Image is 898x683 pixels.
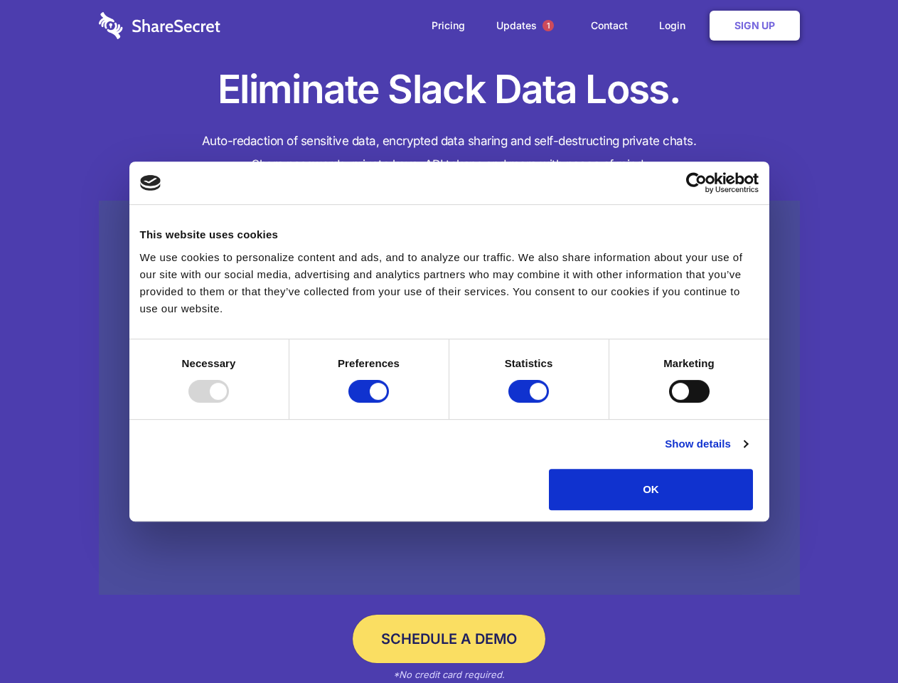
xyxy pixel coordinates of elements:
a: Login [645,4,707,48]
strong: Preferences [338,357,400,369]
button: OK [549,469,753,510]
strong: Necessary [182,357,236,369]
div: We use cookies to personalize content and ads, and to analyze our traffic. We also share informat... [140,249,759,317]
div: This website uses cookies [140,226,759,243]
a: Usercentrics Cookiebot - opens in a new window [634,172,759,194]
em: *No credit card required. [393,669,505,680]
a: Pricing [417,4,479,48]
a: Wistia video thumbnail [99,201,800,595]
a: Show details [665,435,747,452]
img: logo-wordmark-white-trans-d4663122ce5f474addd5e946df7df03e33cb6a1c49d2221995e7729f52c070b2.svg [99,12,220,39]
h4: Auto-redaction of sensitive data, encrypted data sharing and self-destructing private chats. Shar... [99,129,800,176]
a: Schedule a Demo [353,615,545,663]
strong: Marketing [663,357,715,369]
img: logo [140,175,161,191]
span: 1 [542,20,554,31]
strong: Statistics [505,357,553,369]
a: Contact [577,4,642,48]
h1: Eliminate Slack Data Loss. [99,64,800,115]
a: Sign Up [710,11,800,41]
